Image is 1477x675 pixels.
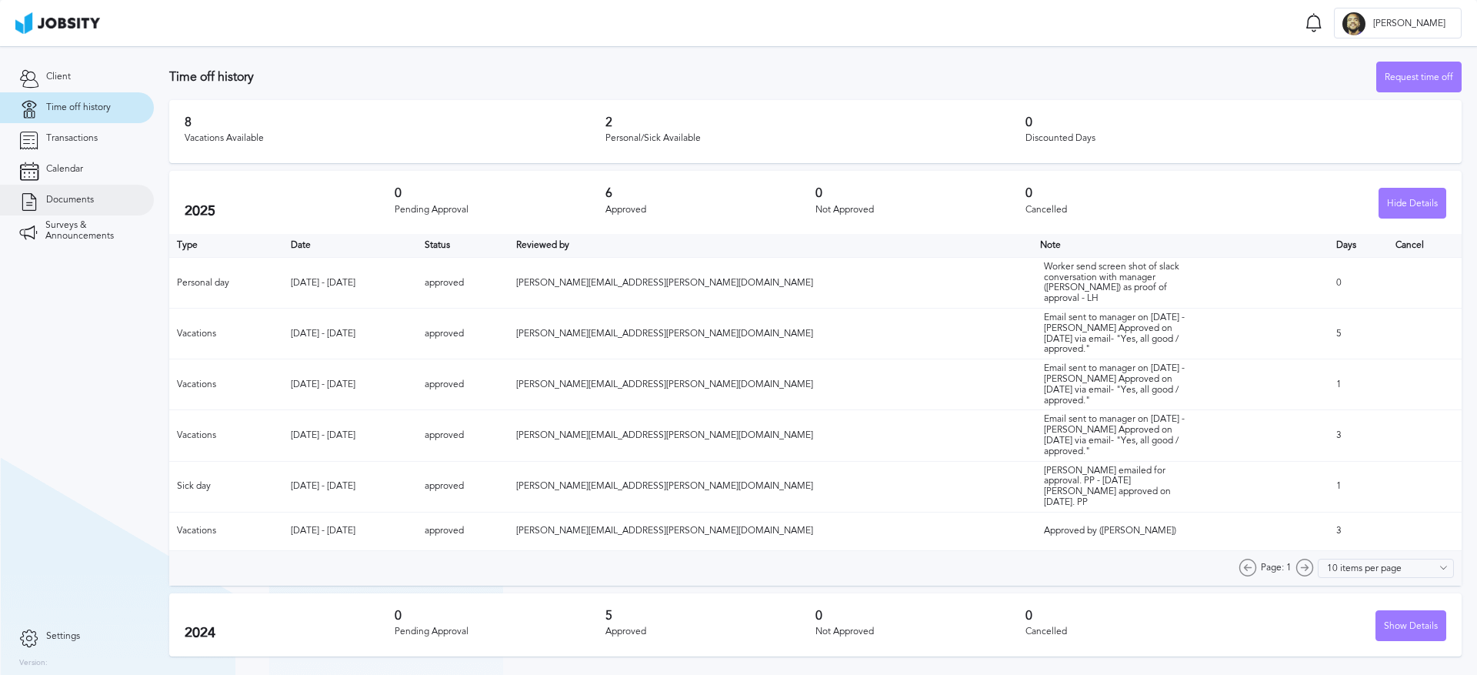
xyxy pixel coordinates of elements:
[516,277,813,288] span: [PERSON_NAME][EMAIL_ADDRESS][PERSON_NAME][DOMAIN_NAME]
[1376,62,1462,92] button: Request time off
[417,359,508,410] td: approved
[516,429,813,440] span: [PERSON_NAME][EMAIL_ADDRESS][PERSON_NAME][DOMAIN_NAME]
[395,186,605,200] h3: 0
[1044,262,1198,304] div: Worker send screen shot of slack conversation with manager ([PERSON_NAME]) as proof of approval - LH
[1025,115,1446,129] h3: 0
[815,627,1025,637] div: Not Approved
[1377,62,1461,93] div: Request time off
[1025,627,1235,637] div: Cancelled
[395,609,605,623] h3: 0
[169,359,283,410] td: Vacations
[1044,466,1198,508] div: [PERSON_NAME] emailed for approval. PP - [DATE] [PERSON_NAME] approved on [DATE]. PP
[516,480,813,491] span: [PERSON_NAME][EMAIL_ADDRESS][PERSON_NAME][DOMAIN_NAME]
[1342,12,1365,35] div: D
[46,195,94,206] span: Documents
[1329,512,1388,550] td: 3
[169,512,283,550] td: Vacations
[1329,309,1388,359] td: 5
[1329,410,1388,461] td: 3
[605,133,1026,144] div: Personal/Sick Available
[169,70,1376,84] h3: Time off history
[1375,610,1446,641] button: Show Details
[169,234,283,257] th: Type
[417,512,508,550] td: approved
[1025,133,1446,144] div: Discounted Days
[46,164,83,175] span: Calendar
[815,609,1025,623] h3: 0
[19,659,48,668] label: Version:
[516,379,813,389] span: [PERSON_NAME][EMAIL_ADDRESS][PERSON_NAME][DOMAIN_NAME]
[169,309,283,359] td: Vacations
[169,410,283,461] td: Vacations
[417,234,508,257] th: Toggle SortBy
[46,133,98,144] span: Transactions
[1329,234,1388,257] th: Days
[395,627,605,637] div: Pending Approval
[1365,18,1453,29] span: [PERSON_NAME]
[283,359,417,410] td: [DATE] - [DATE]
[1329,257,1388,308] td: 0
[395,205,605,216] div: Pending Approval
[1329,359,1388,410] td: 1
[1379,189,1445,219] div: Hide Details
[1334,8,1462,38] button: D[PERSON_NAME]
[283,512,417,550] td: [DATE] - [DATE]
[815,205,1025,216] div: Not Approved
[283,309,417,359] td: [DATE] - [DATE]
[185,133,605,144] div: Vacations Available
[1388,234,1462,257] th: Cancel
[185,625,395,641] h2: 2024
[605,115,1026,129] h3: 2
[1025,609,1235,623] h3: 0
[169,257,283,308] td: Personal day
[15,12,100,34] img: ab4bad089aa723f57921c736e9817d99.png
[1329,461,1388,512] td: 1
[1025,205,1235,216] div: Cancelled
[815,186,1025,200] h3: 0
[605,609,815,623] h3: 5
[516,525,813,536] span: [PERSON_NAME][EMAIL_ADDRESS][PERSON_NAME][DOMAIN_NAME]
[417,410,508,461] td: approved
[1025,186,1235,200] h3: 0
[417,257,508,308] td: approved
[169,461,283,512] td: Sick day
[516,328,813,339] span: [PERSON_NAME][EMAIL_ADDRESS][PERSON_NAME][DOMAIN_NAME]
[185,115,605,129] h3: 8
[508,234,1032,257] th: Toggle SortBy
[605,186,815,200] h3: 6
[45,220,135,242] span: Surveys & Announcements
[283,257,417,308] td: [DATE] - [DATE]
[46,102,111,113] span: Time off history
[1044,414,1198,456] div: Email sent to manager on [DATE] - [PERSON_NAME] Approved on [DATE] via email- "Yes, all good / ap...
[417,309,508,359] td: approved
[46,72,71,82] span: Client
[605,205,815,216] div: Approved
[185,203,395,219] h2: 2025
[283,461,417,512] td: [DATE] - [DATE]
[1044,312,1198,355] div: Email sent to manager on [DATE] - [PERSON_NAME] Approved on [DATE] via email- "Yes, all good / ap...
[1379,188,1446,219] button: Hide Details
[46,631,80,642] span: Settings
[1376,611,1445,642] div: Show Details
[605,627,815,637] div: Approved
[283,234,417,257] th: Toggle SortBy
[1044,526,1198,536] div: Approved by ([PERSON_NAME])
[1032,234,1329,257] th: Toggle SortBy
[283,410,417,461] td: [DATE] - [DATE]
[417,461,508,512] td: approved
[1044,363,1198,406] div: Email sent to manager on [DATE] - [PERSON_NAME] Approved on [DATE] via email- "Yes, all good / ap...
[1261,563,1292,573] span: Page: 1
